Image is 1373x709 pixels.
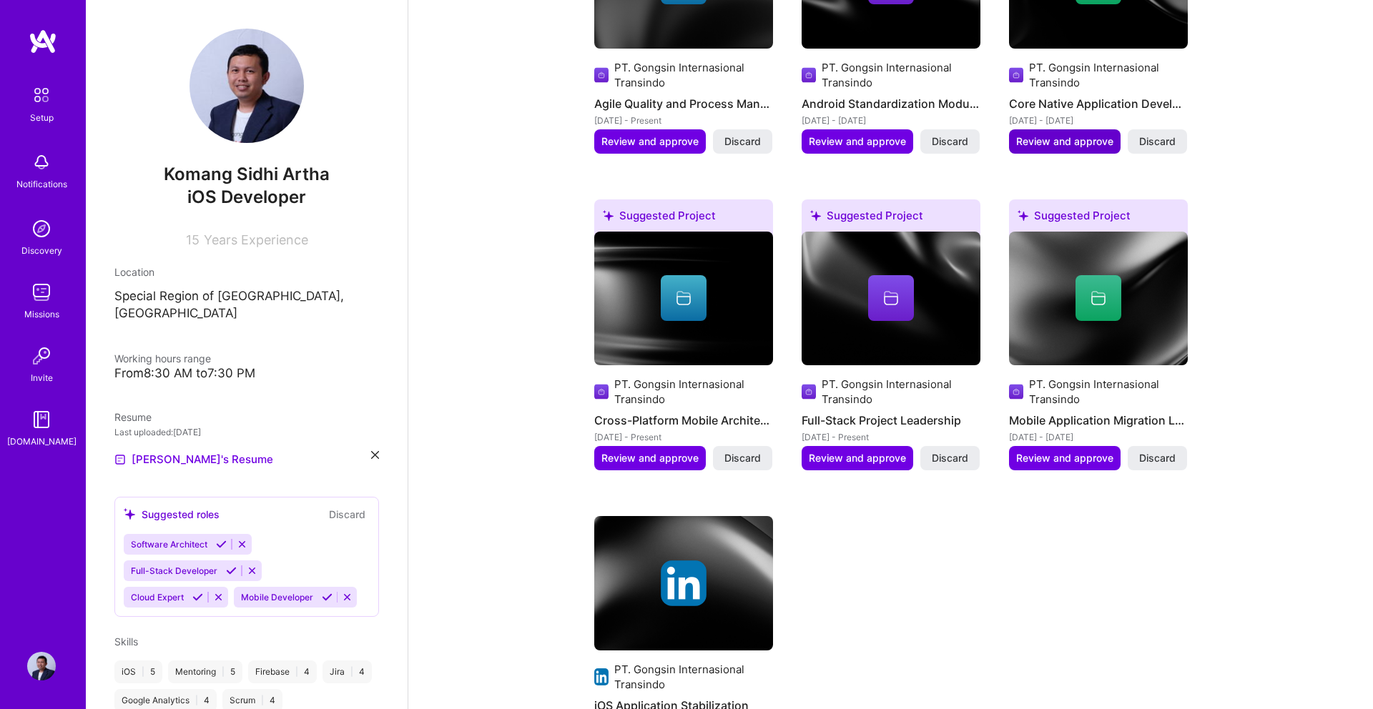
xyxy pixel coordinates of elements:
[822,377,980,407] div: PT. Gongsin Internasional Transindo
[603,210,614,221] i: icon SuggestedTeams
[186,232,200,247] span: 15
[114,451,273,468] a: [PERSON_NAME]'s Resume
[594,430,773,445] div: [DATE] - Present
[241,592,313,603] span: Mobile Developer
[1029,377,1187,407] div: PT. Gongsin Internasional Transindo
[1009,446,1121,470] button: Review and approve
[7,434,77,449] div: [DOMAIN_NAME]
[322,592,333,603] i: Accept
[1009,199,1188,237] div: Suggested Project
[114,288,379,322] p: Special Region of [GEOGRAPHIC_DATA], [GEOGRAPHIC_DATA]
[342,592,353,603] i: Reject
[27,652,56,680] img: User Avatar
[29,29,57,54] img: logo
[114,164,379,185] span: Komang Sidhi Artha
[237,539,247,550] i: Reject
[932,451,968,465] span: Discard
[222,666,225,678] span: |
[594,129,706,154] button: Review and approve
[195,695,198,706] span: |
[594,446,706,470] button: Review and approve
[1018,210,1028,221] i: icon SuggestedTeams
[601,134,699,149] span: Review and approve
[802,232,980,366] img: cover
[594,66,609,84] img: Company logo
[1009,129,1121,154] button: Review and approve
[661,560,707,606] img: Company logo
[247,565,257,576] i: Reject
[131,592,184,603] span: Cloud Expert
[713,446,772,470] button: Discard
[1016,451,1113,465] span: Review and approve
[594,199,773,237] div: Suggested Project
[802,66,817,84] img: Company logo
[724,134,761,149] span: Discard
[809,451,906,465] span: Review and approve
[27,278,56,307] img: teamwork
[371,451,379,459] i: icon Close
[213,592,224,603] i: Reject
[31,370,53,385] div: Invite
[323,660,372,683] div: Jira 4
[601,451,699,465] span: Review and approve
[802,430,980,445] div: [DATE] - Present
[802,199,980,237] div: Suggested Project
[594,94,773,113] h4: Agile Quality and Process Management
[724,451,761,465] span: Discard
[24,652,59,680] a: User Avatar
[295,666,298,678] span: |
[168,660,242,683] div: Mentoring 5
[114,425,379,440] div: Last uploaded: [DATE]
[920,129,980,154] button: Discard
[21,243,62,258] div: Discovery
[1128,129,1187,154] button: Discard
[131,539,207,550] span: Software Architect
[614,377,772,407] div: PT. Gongsin Internasional Transindo
[1009,94,1188,113] h4: Core Native Application Development
[204,232,308,247] span: Years Experience
[1016,134,1113,149] span: Review and approve
[27,405,56,434] img: guide book
[27,214,56,243] img: discovery
[114,660,162,683] div: iOS 5
[822,60,980,90] div: PT. Gongsin Internasional Transindo
[802,383,817,400] img: Company logo
[594,232,773,366] img: cover
[27,342,56,370] img: Invite
[1139,134,1176,149] span: Discard
[131,565,217,576] span: Full-Stack Developer
[810,210,821,221] i: icon SuggestedTeams
[24,307,59,322] div: Missions
[713,129,772,154] button: Discard
[614,662,772,692] div: PT. Gongsin Internasional Transindo
[190,29,304,143] img: User Avatar
[1029,60,1187,90] div: PT. Gongsin Internasional Transindo
[920,446,980,470] button: Discard
[1009,66,1024,84] img: Company logo
[594,668,609,685] img: Company logo
[594,113,773,128] div: [DATE] - Present
[1009,113,1188,128] div: [DATE] - [DATE]
[187,187,306,207] span: iOS Developer
[114,635,138,648] span: Skills
[1128,446,1187,470] button: Discard
[26,80,56,110] img: setup
[261,695,264,706] span: |
[1009,411,1188,430] h4: Mobile Application Migration Leadership
[142,666,144,678] span: |
[594,516,773,650] img: cover
[16,177,67,192] div: Notifications
[124,507,220,522] div: Suggested roles
[1009,383,1024,400] img: Company logo
[114,411,152,423] span: Resume
[1009,232,1188,366] img: cover
[350,666,353,678] span: |
[124,508,136,520] i: icon SuggestedTeams
[27,148,56,177] img: bell
[802,94,980,113] h4: Android Standardization Module Creation
[30,110,54,125] div: Setup
[114,352,211,365] span: Working hours range
[1009,430,1188,445] div: [DATE] - [DATE]
[802,411,980,430] h4: Full-Stack Project Leadership
[614,60,772,90] div: PT. Gongsin Internasional Transindo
